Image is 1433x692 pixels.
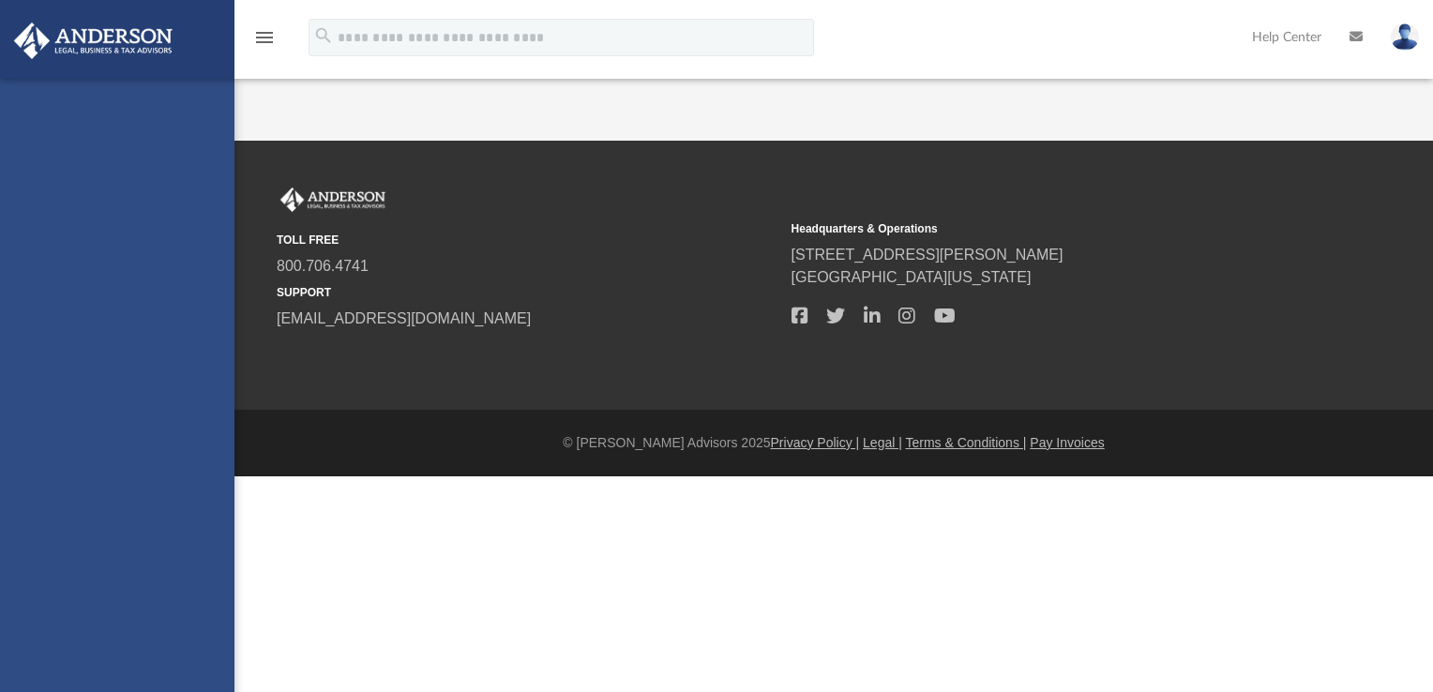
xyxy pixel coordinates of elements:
[863,435,902,450] a: Legal |
[234,433,1433,453] div: © [PERSON_NAME] Advisors 2025
[1391,23,1419,51] img: User Pic
[792,269,1032,285] a: [GEOGRAPHIC_DATA][US_STATE]
[277,258,369,274] a: 800.706.4741
[277,232,778,248] small: TOLL FREE
[253,36,276,49] a: menu
[792,247,1063,263] a: [STREET_ADDRESS][PERSON_NAME]
[8,23,178,59] img: Anderson Advisors Platinum Portal
[771,435,860,450] a: Privacy Policy |
[277,310,531,326] a: [EMAIL_ADDRESS][DOMAIN_NAME]
[1030,435,1104,450] a: Pay Invoices
[906,435,1027,450] a: Terms & Conditions |
[253,26,276,49] i: menu
[277,188,389,212] img: Anderson Advisors Platinum Portal
[277,284,778,301] small: SUPPORT
[792,220,1293,237] small: Headquarters & Operations
[313,25,334,46] i: search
